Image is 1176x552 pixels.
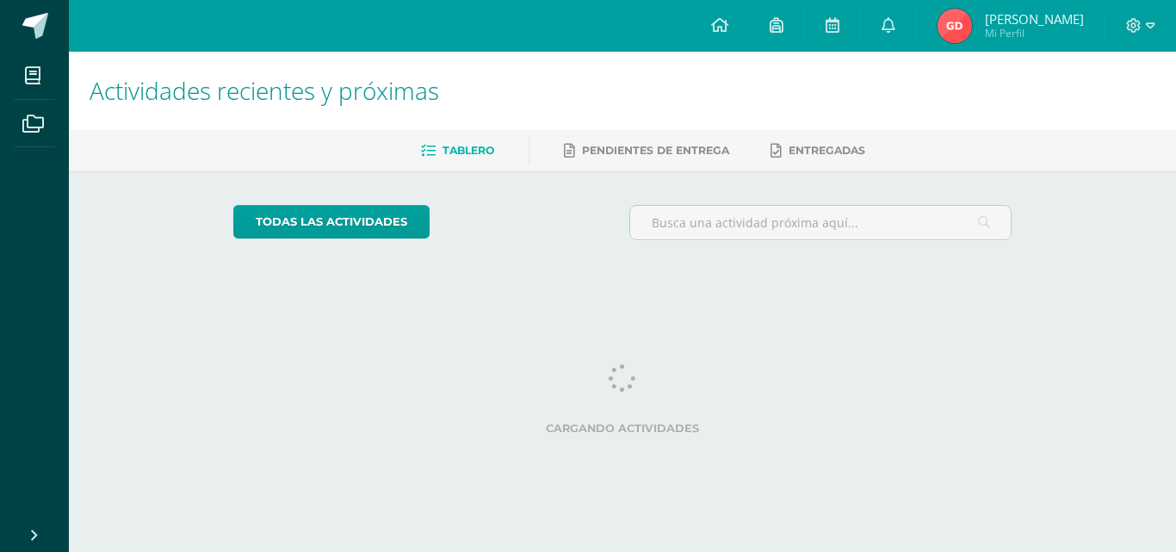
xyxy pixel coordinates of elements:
[90,74,439,107] span: Actividades recientes y próximas
[985,10,1084,28] span: [PERSON_NAME]
[985,26,1084,40] span: Mi Perfil
[233,205,430,239] a: todas las Actividades
[233,422,1012,435] label: Cargando actividades
[443,144,494,157] span: Tablero
[630,206,1012,239] input: Busca una actividad próxima aquí...
[771,137,865,164] a: Entregadas
[564,137,729,164] a: Pendientes de entrega
[789,144,865,157] span: Entregadas
[938,9,972,43] img: cd20483051bed57b799a0ac89734fc46.png
[582,144,729,157] span: Pendientes de entrega
[421,137,494,164] a: Tablero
